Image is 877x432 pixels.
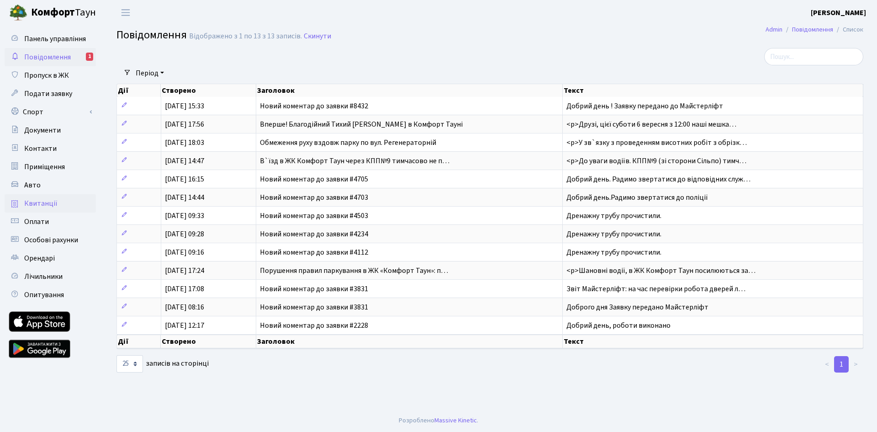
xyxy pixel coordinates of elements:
[165,174,204,184] span: [DATE] 16:15
[566,138,747,148] span: <p>У зв`язку з проведенням висотних робіт з обрізк…
[260,119,463,129] span: Вперше! Благодійний Тихий [PERSON_NAME] в Комфорт Тауні
[24,217,49,227] span: Оплати
[5,231,96,249] a: Особові рахунки
[434,416,477,425] a: Massive Kinetic
[165,229,204,239] span: [DATE] 09:28
[189,32,302,41] div: Відображено з 1 по 13 з 13 записів.
[256,84,563,97] th: Заголовок
[260,156,449,166] span: В`їзд в ЖК Комфорт Таун через КПП№9 тимчасово не п…
[24,125,61,135] span: Документи
[260,284,368,294] span: Новий коментар до заявки #3831
[260,211,368,221] span: Новий коментар до заявки #4503
[260,229,368,239] span: Новий коментар до заявки #4234
[24,52,71,62] span: Повідомлення
[161,335,256,348] th: Створено
[161,84,256,97] th: Створено
[563,84,863,97] th: Текст
[24,253,55,263] span: Орендарі
[165,266,204,276] span: [DATE] 17:24
[165,138,204,148] span: [DATE] 18:03
[5,48,96,66] a: Повідомлення1
[24,144,57,154] span: Контакти
[165,156,204,166] span: [DATE] 14:47
[566,302,708,312] span: Доброго дня Заявку передано Майстерліфт
[86,53,93,61] div: 1
[766,25,782,34] a: Admin
[566,284,745,294] span: Звіт Майстерліфт: на час перевірки робота дверей л…
[399,416,478,426] div: Розроблено .
[260,192,368,203] span: Новий коментар до заявки #4703
[5,286,96,304] a: Опитування
[114,5,137,20] button: Переключити навігацію
[752,20,877,39] nav: breadcrumb
[116,27,187,43] span: Повідомлення
[256,335,563,348] th: Заголовок
[811,8,866,18] b: [PERSON_NAME]
[165,302,204,312] span: [DATE] 08:16
[304,32,331,41] a: Скинути
[24,272,63,282] span: Лічильники
[566,174,750,184] span: Добрий день. Радимо звертатися до відповідних служ…
[5,85,96,103] a: Подати заявку
[5,194,96,213] a: Квитанції
[165,119,204,129] span: [DATE] 17:56
[117,335,161,348] th: Дії
[5,158,96,176] a: Приміщення
[116,355,143,373] select: записів на сторінці
[5,30,96,48] a: Панель управління
[116,355,209,373] label: записів на сторінці
[5,103,96,121] a: Спорт
[566,247,661,257] span: Дренажну трубу прочистили.
[260,302,368,312] span: Новий коментар до заявки #3831
[260,320,368,331] span: Новий коментар до заявки #2228
[24,180,41,190] span: Авто
[566,192,708,203] span: Добрий день.Радимо звертатися до поліції
[5,249,96,267] a: Орендарі
[566,101,723,111] span: Добрий день ! Заявку передано до Майстерліфт
[24,34,86,44] span: Панель управління
[260,174,368,184] span: Новий коментар до заявки #4705
[566,266,755,276] span: <p>Шановні водії, в ЖК Комфорт Таун посилюються за…
[165,284,204,294] span: [DATE] 17:08
[5,213,96,231] a: Оплати
[5,66,96,85] a: Пропуск в ЖК
[563,335,863,348] th: Текст
[165,192,204,203] span: [DATE] 14:44
[566,211,661,221] span: Дренажну трубу прочистили.
[31,5,75,20] b: Комфорт
[5,139,96,158] a: Контакти
[165,247,204,257] span: [DATE] 09:16
[5,176,96,194] a: Авто
[764,48,863,65] input: Пошук...
[5,121,96,139] a: Документи
[260,101,368,111] span: Новий коментар до заявки #8432
[24,70,69,80] span: Пропуск в ЖК
[165,101,204,111] span: [DATE] 15:33
[31,5,96,21] span: Таун
[24,235,78,245] span: Особові рахунки
[811,7,866,18] a: [PERSON_NAME]
[566,119,736,129] span: <p>Друзі, цієї суботи 6 вересня з 12:00 наші мешка…
[260,138,436,148] span: Обмеження руху вздовж парку по вул. Регенераторній
[792,25,833,34] a: Повідомлення
[24,198,58,208] span: Квитанції
[566,156,746,166] span: <p>До уваги водіїв. КПП№9 (зі сторони Сільпо) тимч…
[24,290,64,300] span: Опитування
[5,267,96,286] a: Лічильники
[260,247,368,257] span: Новий коментар до заявки #4112
[834,356,849,373] a: 1
[117,84,161,97] th: Дії
[165,320,204,331] span: [DATE] 12:17
[132,65,168,81] a: Період
[24,89,72,99] span: Подати заявку
[24,162,65,172] span: Приміщення
[566,229,661,239] span: Дренажну трубу прочистили.
[9,4,27,22] img: logo.png
[260,266,448,276] span: Порушення правил паркування в ЖК «Комфорт Таун»: п…
[566,320,671,331] span: Добрий день, роботи виконано
[165,211,204,221] span: [DATE] 09:33
[833,25,863,35] li: Список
